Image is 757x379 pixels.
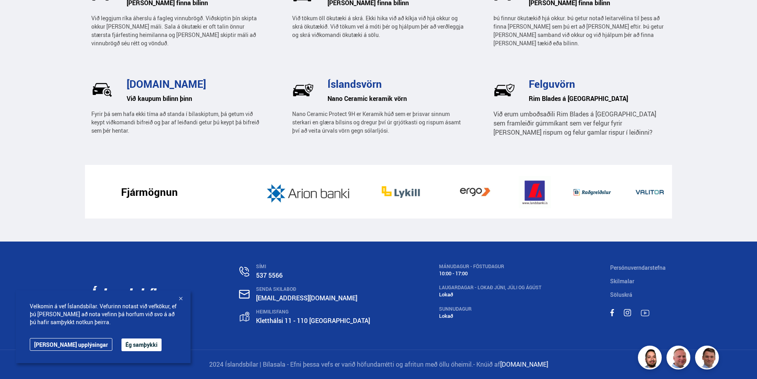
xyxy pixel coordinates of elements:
[639,347,663,371] img: nhp88E3Fdnt1Opn2.png
[529,93,666,104] h6: Rim Blades á [GEOGRAPHIC_DATA]
[668,347,692,371] img: siFngHWaQ9KaOqBr.png
[256,316,370,325] a: Kletthálsi 11 - 110 [GEOGRAPHIC_DATA]
[500,360,548,369] a: [DOMAIN_NAME]
[439,306,541,312] div: SUNNUDAGUR
[6,3,30,27] button: Open LiveChat chat widget
[127,93,264,104] h6: Við kaupum bílinn þinn
[446,176,505,208] img: vb19vGOeIT05djEB.jpg
[127,78,264,90] h3: [DOMAIN_NAME]
[91,14,264,47] p: Við leggjum ríka áherslu á fagleg vinnubrögð. Viðskiptin þín skipta okkur [PERSON_NAME] máli. Sal...
[121,186,178,198] h3: Fjármögnun
[91,79,113,101] img: _UrlRxxciTm4sq1N.svg
[610,264,666,271] a: Persónuverndarstefna
[239,267,249,277] img: n0V2lOsqF3l1V2iz.svg
[327,93,464,104] h6: Nano Ceramic keramik vörn
[240,312,249,322] img: gp4YpyYFnEr45R34.svg
[439,271,541,277] div: 10:00 - 17:00
[30,302,177,326] span: Velkomin á vef Íslandsbílar. Vefurinn notast við vefkökur, ef þú [PERSON_NAME] að nota vefinn þá ...
[493,14,666,47] p: Þú finnur ökutækið hjá okkur. Þú getur notað leitarvélina til þess að finna [PERSON_NAME] sem þú ...
[239,290,250,299] img: nHj8e-n-aHgjukTg.svg
[256,264,370,269] div: SÍMI
[256,309,370,315] div: HEIMILISFANG
[439,285,541,290] div: LAUGARDAGAR - Lokað Júni, Júli og Ágúst
[327,78,464,90] h3: Íslandsvörn
[610,291,632,298] a: Söluskrá
[256,286,370,292] div: SENDA SKILABOÐ
[439,292,541,298] div: Lokað
[292,14,464,39] p: Við tökum öll ökutæki á skrá. Ekki hika við að kíkja við hjá okkur og skrá ökutækið. Við tökum ve...
[292,110,464,135] p: Nano Ceramic Protect 9H er Keramik húð sem er þrisvar sinnum sterkari en glæra bílsins og dregur ...
[529,78,666,90] h3: Felguvörn
[493,110,656,137] span: Við erum umboðsaðili Rim Blades á [GEOGRAPHIC_DATA] sem framleiðir gúmmíkant sem ver felgur fyrir...
[30,338,112,351] a: [PERSON_NAME] upplýsingar
[473,360,500,369] span: - Knúið af
[292,79,314,101] img: Pf5Ax2cCE_PAlAL1.svg
[439,264,541,269] div: MÁNUDAGUR - FÖSTUDAGUR
[696,347,720,371] img: FbJEzSuNWCJXmdc-.webp
[493,79,515,101] img: wj-tEQaV63q7uWzm.svg
[256,271,283,280] a: 537 5566
[121,338,162,351] button: Ég samþykki
[91,360,666,369] p: 2024 Íslandsbílar | Bílasala - Efni þessa vefs er varið höfundarrétti og afritun með öllu óheimil.
[264,176,356,208] img: JD2k8JnpGOQahQK4.jpg
[91,110,264,135] p: Fyrir þá sem hafa ekki tíma að standa í bílaskiptum, þá getum við keypt viðkomandi bifreið og þar...
[256,294,357,302] a: [EMAIL_ADDRESS][DOMAIN_NAME]
[439,313,541,319] div: Lokað
[610,277,634,285] a: Skilmalar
